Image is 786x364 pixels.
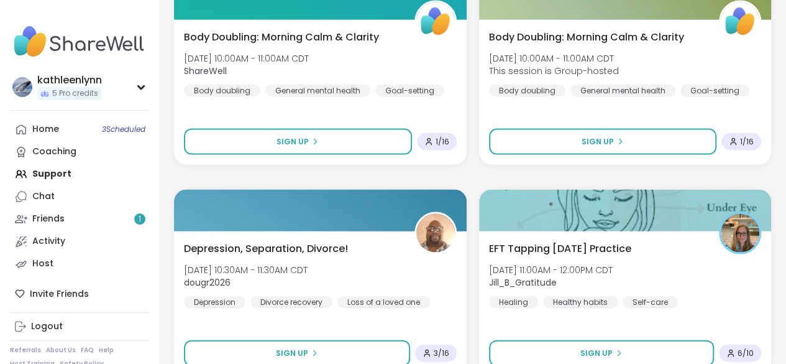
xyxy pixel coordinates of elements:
div: Chat [32,190,55,203]
div: Activity [32,235,65,248]
button: Sign Up [184,128,412,154]
span: 1 [139,214,141,225]
a: Activity [10,230,149,253]
span: [DATE] 10:00AM - 11:00AM CDT [184,52,309,64]
span: This session is Group-hosted [489,64,619,77]
div: Goal-setting [680,84,749,96]
span: Body Doubling: Morning Calm & Clarity [184,29,379,44]
a: Referrals [10,346,41,355]
span: Sign Up [582,136,614,147]
div: Goal-setting [375,84,444,96]
span: [DATE] 10:00AM - 11:00AM CDT [489,52,619,64]
b: Jill_B_Gratitude [489,276,557,288]
div: Body doubling [184,84,260,96]
a: Home3Scheduled [10,118,149,141]
span: Sign Up [580,347,613,358]
div: Coaching [32,146,76,158]
div: Friends [32,213,65,225]
span: [DATE] 10:30AM - 11:30AM CDT [184,263,308,276]
div: General mental health [570,84,675,96]
img: kathleenlynn [12,77,32,97]
div: Invite Friends [10,282,149,305]
div: Self-care [623,296,678,308]
span: Depression, Separation, Divorce! [184,241,348,256]
div: Loss of a loved one [337,296,430,308]
img: dougr2026 [416,213,455,252]
span: 5 Pro credits [52,88,98,99]
span: 6 / 10 [738,348,754,358]
span: 3 Scheduled [102,124,145,134]
img: ShareWell Nav Logo [10,20,149,63]
a: FAQ [81,346,94,355]
span: EFT Tapping [DATE] Practice [489,241,631,256]
span: 1 / 16 [740,136,754,146]
div: General mental health [265,84,370,96]
a: Coaching [10,141,149,163]
span: 1 / 16 [436,136,449,146]
span: [DATE] 11:00AM - 12:00PM CDT [489,263,613,276]
img: ShareWell [416,2,455,40]
b: ShareWell [184,64,227,77]
a: About Us [46,346,76,355]
div: kathleenlynn [37,73,102,87]
div: Host [32,258,53,270]
img: ShareWell [721,2,759,40]
a: Chat [10,185,149,208]
div: Depression [184,296,245,308]
a: Host [10,253,149,275]
span: Sign Up [276,136,309,147]
div: Home [32,123,59,136]
div: Healthy habits [543,296,618,308]
a: Friends1 [10,208,149,230]
div: Healing [489,296,538,308]
button: Sign Up [489,128,717,154]
b: dougr2026 [184,276,231,288]
a: Logout [10,315,149,338]
div: Logout [31,320,63,333]
a: Help [99,346,114,355]
span: Sign Up [276,347,308,358]
span: 3 / 16 [434,348,449,358]
div: Divorce recovery [250,296,332,308]
img: Jill_B_Gratitude [721,213,759,252]
span: Body Doubling: Morning Calm & Clarity [489,29,684,44]
div: Body doubling [489,84,565,96]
